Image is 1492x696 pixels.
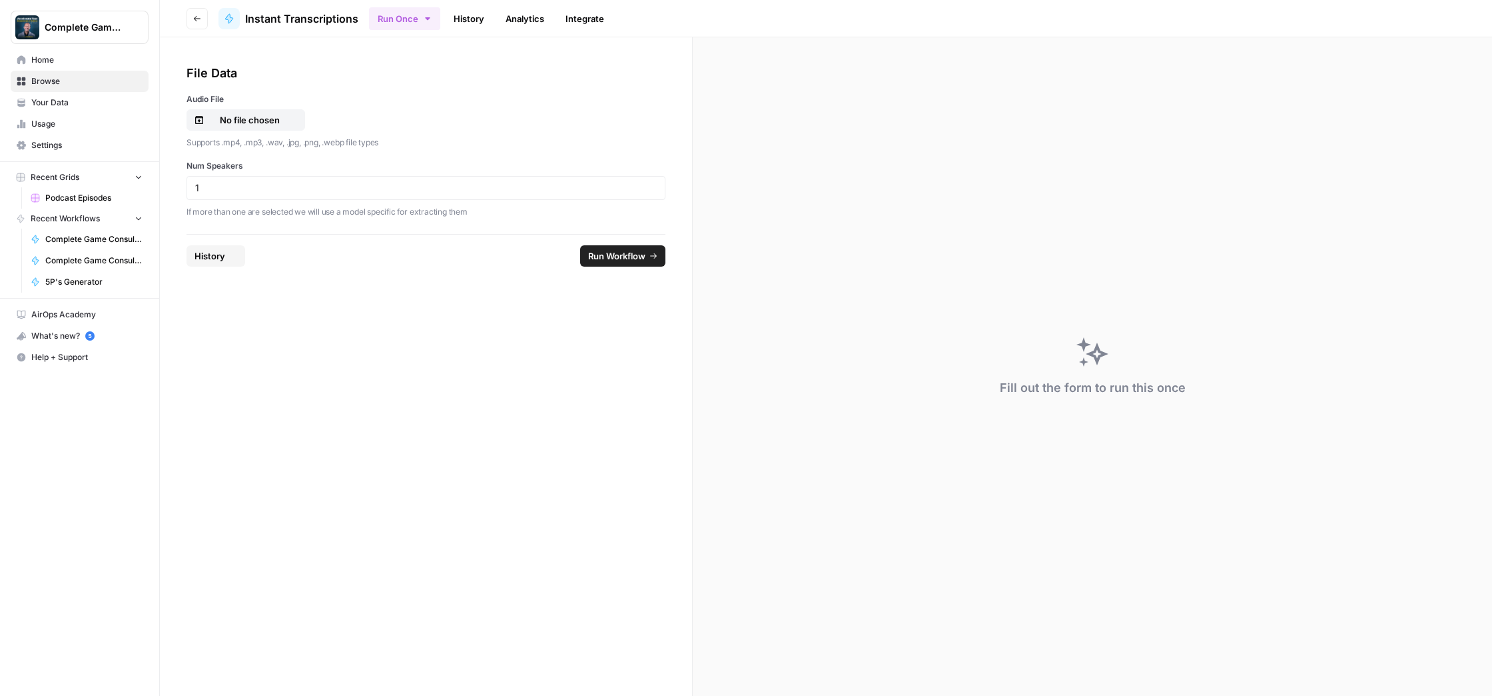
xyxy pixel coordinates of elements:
div: File Data [186,64,665,83]
a: Your Data [11,92,149,113]
a: Complete Game Consulting - Research Anyone [25,250,149,271]
button: Workspace: Complete Game Consulting [11,11,149,44]
a: Usage [11,113,149,135]
span: Run Workflow [588,249,645,263]
p: Supports .mp4, .mp3, .wav, .jpg, .png, .webp file types [186,136,665,149]
a: Podcast Episodes [25,187,149,209]
text: 5 [88,333,91,339]
a: Settings [11,135,149,156]
span: Usage [31,118,143,130]
div: What's new? [11,326,148,346]
button: Run Once [369,7,440,30]
img: Complete Game Consulting Logo [15,15,39,39]
label: Audio File [186,93,665,105]
span: History [194,249,225,263]
span: Browse [31,75,143,87]
span: Home [31,54,143,66]
p: No file chosen [207,113,292,127]
span: Your Data [31,97,143,109]
a: Browse [11,71,149,92]
span: Complete Game Consulting [45,21,125,34]
p: If more than one are selected we will use a model specific for extracting them [186,205,665,219]
button: No file chosen [186,109,305,131]
button: Recent Grids [11,167,149,187]
a: Home [11,49,149,71]
span: Complete Game Consulting - Research Anyone [45,255,143,267]
span: Podcast Episodes [45,192,143,204]
span: Instant Transcriptions [245,11,358,27]
span: AirOps Academy [31,309,143,321]
span: 5P's Generator [45,276,143,288]
button: Recent Workflows [11,209,149,229]
span: Help + Support [31,351,143,363]
a: 5 [85,331,95,341]
button: History [186,245,245,267]
a: Complete Game Consulting - Instant Transcriptions [25,229,149,250]
span: Settings [31,139,143,151]
button: Help + Support [11,347,149,368]
span: Complete Game Consulting - Instant Transcriptions [45,233,143,245]
span: Recent Grids [31,171,79,183]
a: AirOps Academy [11,304,149,325]
span: Recent Workflows [31,213,100,225]
a: Instant Transcriptions [218,8,358,29]
button: What's new? 5 [11,325,149,347]
a: 5P's Generator [25,271,149,293]
label: Num Speakers [186,160,665,172]
div: Fill out the form to run this once [1000,379,1186,397]
a: History [446,8,492,29]
input: 1 [195,182,657,194]
button: Run Workflow [580,245,665,267]
a: Analytics [498,8,552,29]
a: Integrate [558,8,612,29]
